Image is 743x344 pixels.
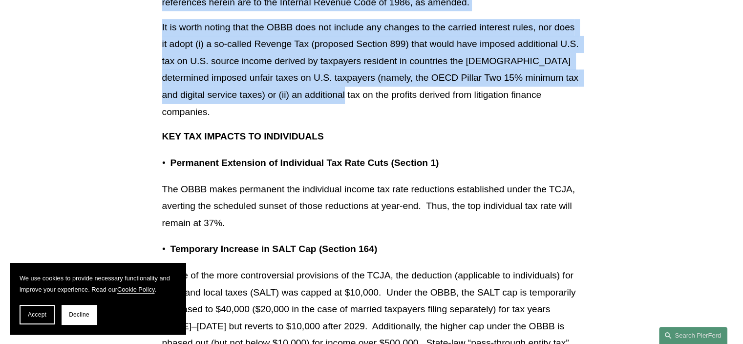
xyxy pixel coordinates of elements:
p: It is worth noting that the OBBB does not include any changes to the carried interest rules, nor ... [162,19,581,120]
p: We use cookies to provide necessary functionality and improve your experience. Read our . [20,273,176,295]
strong: Temporary Increase in SALT Cap (Section 164) [170,244,378,254]
span: Accept [28,311,46,318]
button: Decline [62,305,97,324]
section: Cookie banner [10,263,186,334]
p: The OBBB makes permanent the individual income tax rate reductions established under the TCJA, av... [162,181,581,232]
strong: KEY TAX IMPACTS TO INDIVIDUALS [162,131,324,141]
span: Decline [69,311,89,318]
a: Cookie Policy [117,286,155,293]
a: Search this site [659,327,727,344]
button: Accept [20,305,55,324]
strong: Permanent Extension of Individual Tax Rate Cuts (Section 1) [170,158,439,168]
